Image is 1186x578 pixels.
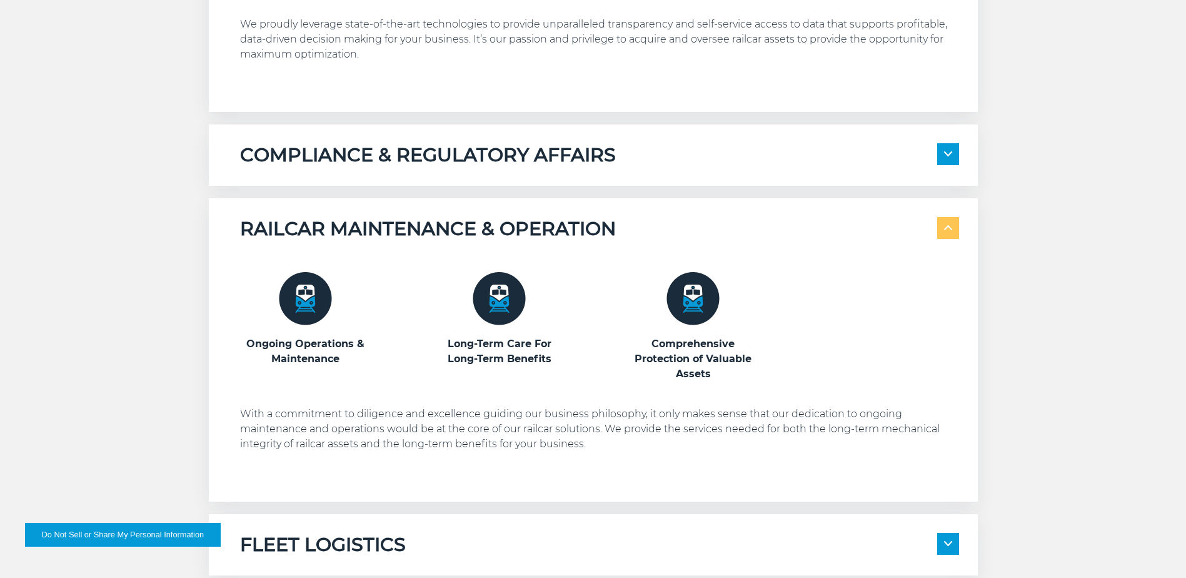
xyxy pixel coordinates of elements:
img: arrow [944,225,952,230]
h3: Long-Term Care For Long-Term Benefits [434,337,565,367]
h5: COMPLIANCE & REGULATORY AFFAIRS [240,143,616,167]
h3: Comprehensive Protection of Valuable Assets [628,337,759,382]
h3: Ongoing Operations & Maintenance [240,337,371,367]
img: arrow [944,541,952,546]
p: With a commitment to diligence and excellence guiding our business philosophy, it only makes sens... [240,407,959,452]
h5: FLEET LOGISTICS [240,533,406,557]
img: arrow [944,151,952,156]
h5: RAILCAR MAINTENANCE & OPERATION [240,217,616,241]
p: We proudly leverage state-of-the-art technologies to provide unparalleled transparency and self-s... [240,17,959,62]
button: Do Not Sell or Share My Personal Information [25,523,221,547]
